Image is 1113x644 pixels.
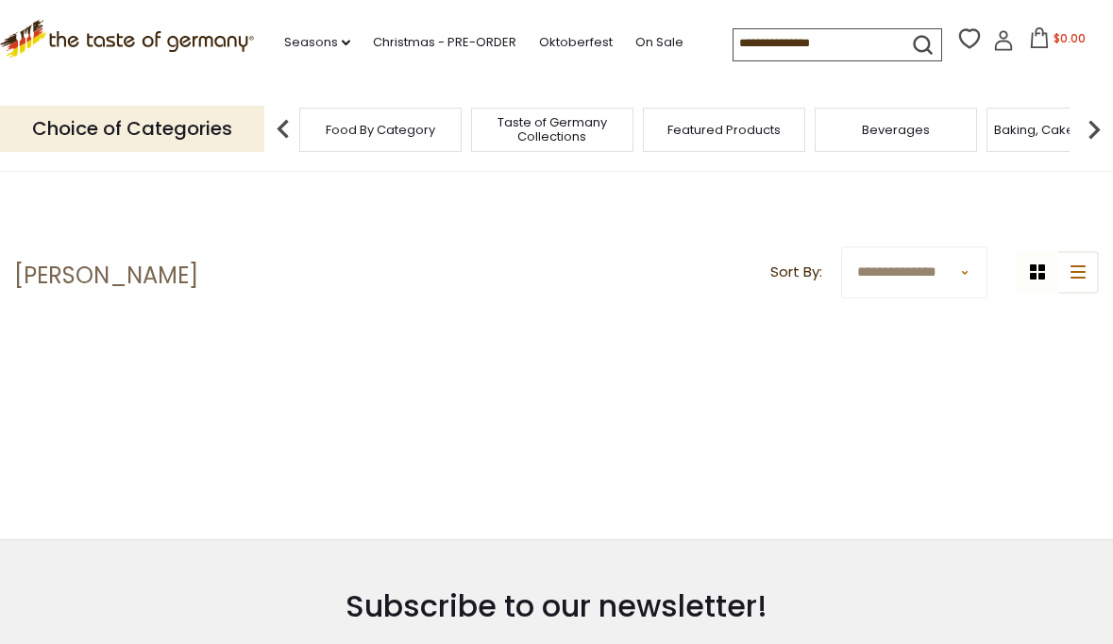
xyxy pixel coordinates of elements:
span: $0.00 [1054,30,1086,46]
a: Taste of Germany Collections [477,115,628,144]
a: Christmas - PRE-ORDER [373,32,516,53]
a: Food By Category [326,123,435,137]
img: previous arrow [264,110,302,148]
a: On Sale [635,32,683,53]
label: Sort By: [770,261,822,284]
a: Beverages [862,123,930,137]
button: $0.00 [1018,27,1098,56]
img: next arrow [1075,110,1113,148]
a: Seasons [284,32,350,53]
a: Oktoberfest [539,32,613,53]
h3: Subscribe to our newsletter! [264,587,848,625]
a: Featured Products [667,123,781,137]
h1: [PERSON_NAME] [14,262,198,290]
